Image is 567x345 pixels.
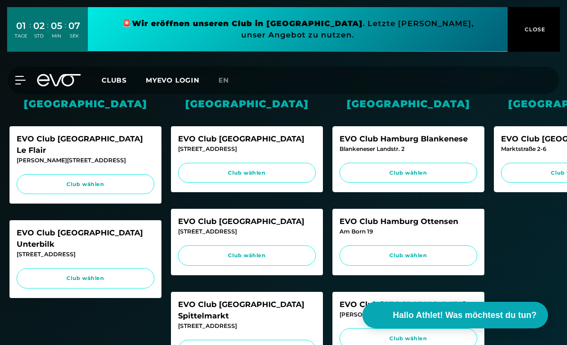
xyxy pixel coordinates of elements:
[178,145,316,153] div: [STREET_ADDRESS]
[349,335,468,343] span: Club wählen
[9,96,161,111] div: [GEOGRAPHIC_DATA]
[33,19,45,33] div: 02
[17,174,154,195] a: Club wählen
[178,163,316,183] a: Club wählen
[340,245,477,266] a: Club wählen
[218,76,229,84] span: en
[51,19,62,33] div: 05
[47,20,48,45] div: :
[178,227,316,236] div: [STREET_ADDRESS]
[340,227,477,236] div: Am Born 19
[15,19,27,33] div: 01
[218,75,240,86] a: en
[178,133,316,145] div: EVO Club [GEOGRAPHIC_DATA]
[17,268,154,289] a: Club wählen
[33,33,45,39] div: STD
[508,7,560,52] button: CLOSE
[51,33,62,39] div: MIN
[178,299,316,322] div: EVO Club [GEOGRAPHIC_DATA] Spittelmarkt
[102,76,127,84] span: Clubs
[178,322,316,330] div: [STREET_ADDRESS]
[171,96,323,111] div: [GEOGRAPHIC_DATA]
[340,216,477,227] div: EVO Club Hamburg Ottensen
[178,245,316,266] a: Club wählen
[187,252,307,260] span: Club wählen
[393,309,537,322] span: Hallo Athlet! Was möchtest du tun?
[26,274,145,282] span: Club wählen
[187,169,307,177] span: Club wählen
[102,75,146,84] a: Clubs
[349,169,468,177] span: Club wählen
[65,20,66,45] div: :
[26,180,145,188] span: Club wählen
[146,76,199,84] a: MYEVO LOGIN
[15,33,27,39] div: TAGE
[362,302,548,328] button: Hallo Athlet! Was möchtest du tun?
[340,310,477,319] div: [PERSON_NAME]-Platz 3
[332,96,484,111] div: [GEOGRAPHIC_DATA]
[29,20,31,45] div: :
[17,133,154,156] div: EVO Club [GEOGRAPHIC_DATA] Le Flair
[340,163,477,183] a: Club wählen
[522,25,546,34] span: CLOSE
[340,133,477,145] div: EVO Club Hamburg Blankenese
[17,250,154,259] div: [STREET_ADDRESS]
[17,156,154,165] div: [PERSON_NAME][STREET_ADDRESS]
[68,19,80,33] div: 07
[349,252,468,260] span: Club wählen
[17,227,154,250] div: EVO Club [GEOGRAPHIC_DATA] Unterbilk
[178,216,316,227] div: EVO Club [GEOGRAPHIC_DATA]
[68,33,80,39] div: SEK
[340,299,477,310] div: EVO Club [GEOGRAPHIC_DATA]
[340,145,477,153] div: Blankeneser Landstr. 2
